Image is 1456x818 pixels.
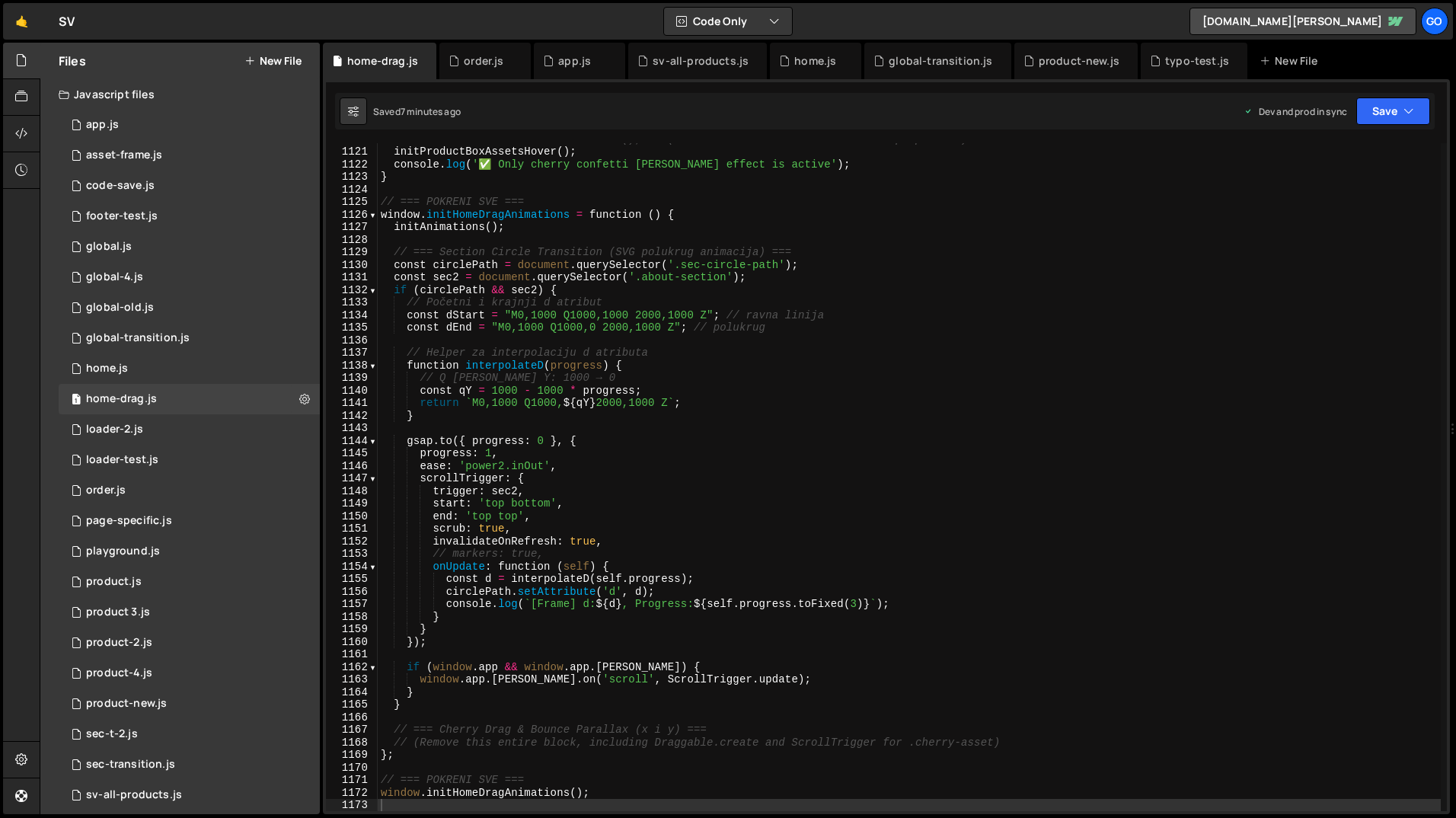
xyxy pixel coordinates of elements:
[86,606,150,619] div: product 3.js
[326,397,378,410] div: 1141
[326,296,378,309] div: 1133
[326,246,378,259] div: 1129
[59,597,320,628] div: 14248/37239.js
[889,53,992,69] div: global-transition.js
[1165,53,1229,69] div: typo-test.js
[86,758,175,772] div: sec-transition.js
[326,385,378,398] div: 1140
[59,749,320,780] div: 14248/40432.js
[464,53,503,69] div: order.js
[86,209,158,223] div: footer-test.js
[326,472,378,485] div: 1147
[86,453,158,467] div: loader-test.js
[86,727,138,741] div: sec-t-2.js
[40,79,320,110] div: Javascript files
[326,623,378,636] div: 1159
[86,149,162,162] div: asset-frame.js
[326,460,378,473] div: 1146
[326,661,378,674] div: 1162
[326,410,378,423] div: 1142
[59,658,320,689] div: 14248/38114.js
[86,331,190,345] div: global-transition.js
[86,575,142,589] div: product.js
[59,445,320,475] div: 14248/42454.js
[86,301,154,315] div: global-old.js
[326,737,378,749] div: 1168
[86,423,143,436] div: loader-2.js
[326,787,378,800] div: 1172
[326,522,378,535] div: 1151
[326,309,378,322] div: 1134
[1244,105,1347,118] div: Dev and prod in sync
[59,292,320,323] div: 14248/37414.js
[326,321,378,334] div: 1135
[59,201,320,232] div: 14248/44462.js
[326,359,378,372] div: 1138
[326,171,378,184] div: 1123
[59,719,320,749] div: 14248/40451.js
[401,105,461,118] div: 7 minutes ago
[326,435,378,448] div: 1144
[86,697,167,711] div: product-new.js
[59,689,320,719] div: 14248/39945.js
[326,485,378,498] div: 1148
[326,573,378,586] div: 1155
[59,232,320,262] div: 14248/37799.js
[86,179,155,193] div: code-save.js
[326,611,378,624] div: 1158
[86,362,128,375] div: home.js
[326,774,378,787] div: 1171
[326,686,378,699] div: 1164
[326,184,378,197] div: 1124
[326,535,378,548] div: 1152
[326,673,378,686] div: 1163
[59,262,320,292] div: 14248/38116.js
[59,140,320,171] div: 14248/44943.js
[326,372,378,385] div: 1139
[326,648,378,661] div: 1161
[326,196,378,209] div: 1125
[558,53,591,69] div: app.js
[326,158,378,171] div: 1122
[326,561,378,574] div: 1154
[794,53,836,69] div: home.js
[326,145,378,158] div: 1121
[1260,53,1323,69] div: New File
[326,510,378,523] div: 1150
[1189,8,1416,35] a: [DOMAIN_NAME][PERSON_NAME]
[373,105,461,118] div: Saved
[59,323,320,353] div: 14248/41685.js
[326,259,378,272] div: 1130
[59,53,86,69] h2: Files
[1421,8,1448,35] a: go
[59,628,320,658] div: 14248/37103.js
[86,392,157,406] div: home-drag.js
[653,53,749,69] div: sv-all-products.js
[326,284,378,297] div: 1132
[3,3,40,40] a: 🤙
[86,484,126,497] div: order.js
[59,567,320,597] div: 14248/37029.js
[86,545,160,558] div: playground.js
[326,749,378,762] div: 1169
[86,514,172,528] div: page-specific.js
[86,788,182,802] div: sv-all-products.js
[326,234,378,247] div: 1128
[1356,97,1430,125] button: Save
[1039,53,1119,69] div: product-new.js
[326,334,378,347] div: 1136
[59,536,320,567] div: 14248/36733.js
[86,240,132,254] div: global.js
[244,55,302,67] button: New File
[326,497,378,510] div: 1149
[86,118,119,132] div: app.js
[326,447,378,460] div: 1145
[326,698,378,711] div: 1165
[326,799,378,812] div: 1173
[326,598,378,611] div: 1157
[72,395,81,407] span: 1
[326,586,378,599] div: 1156
[326,762,378,775] div: 1170
[59,384,320,414] div: 14248/40457.js
[59,780,320,810] div: 14248/36682.js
